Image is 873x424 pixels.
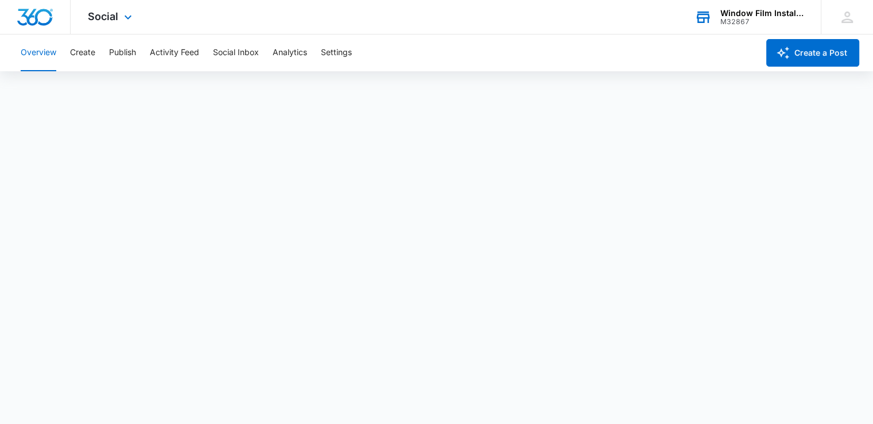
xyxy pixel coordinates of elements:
[213,34,259,71] button: Social Inbox
[21,34,56,71] button: Overview
[88,10,118,22] span: Social
[766,39,859,67] button: Create a Post
[70,34,95,71] button: Create
[150,34,199,71] button: Activity Feed
[720,9,804,18] div: account name
[321,34,352,71] button: Settings
[720,18,804,26] div: account id
[273,34,307,71] button: Analytics
[109,34,136,71] button: Publish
